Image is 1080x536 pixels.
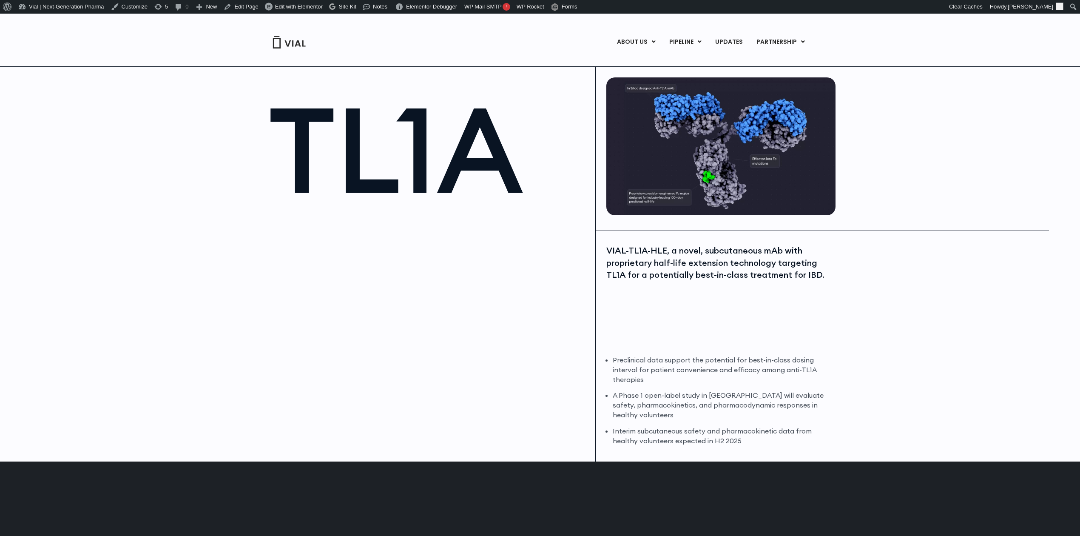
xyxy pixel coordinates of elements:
[708,35,749,49] a: UPDATES
[275,3,323,10] span: Edit with Elementor
[272,36,306,48] img: Vial Logo
[606,77,836,215] img: TL1A antibody diagram.
[606,245,833,281] div: VIAL-TL1A-HLE, a novel, subcutaneous mAb with proprietary half-life extension technology targetin...
[662,35,708,49] a: PIPELINEMenu Toggle
[1008,3,1053,10] span: [PERSON_NAME]
[503,3,510,11] span: !
[613,391,833,420] li: A Phase 1 open-label study in [GEOGRAPHIC_DATA] will evaluate safety, pharmacokinetics, and pharm...
[613,355,833,385] li: Preclinical data support the potential for best-in-class dosing interval for patient convenience ...
[268,90,587,209] h1: TL1A
[613,426,833,446] li: Interim subcutaneous safety and pharmacokinetic data from healthy volunteers expected in H2 2025
[339,3,356,10] span: Site Kit
[610,35,662,49] a: ABOUT USMenu Toggle
[750,35,812,49] a: PARTNERSHIPMenu Toggle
